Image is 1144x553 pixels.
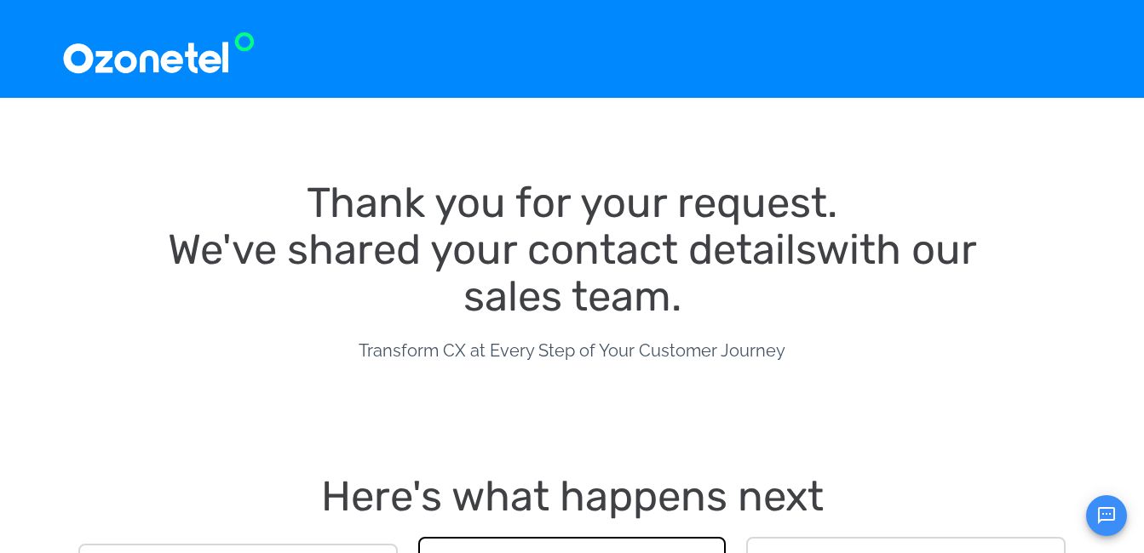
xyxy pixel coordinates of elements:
[321,471,824,521] span: Here's what happens next
[1086,495,1127,536] button: Open chat
[359,340,785,361] span: Transform CX at Every Step of Your Customer Journey
[307,178,837,227] span: Thank you for your request.
[463,225,987,321] span: with our sales team.
[168,225,816,274] span: We've shared your contact details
